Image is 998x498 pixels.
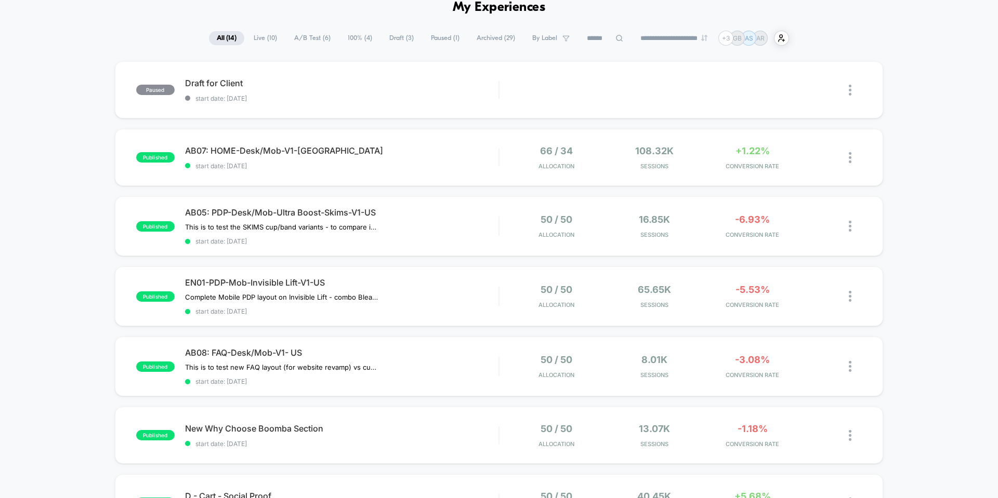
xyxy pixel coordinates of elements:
[706,163,799,170] span: CONVERSION RATE
[735,354,770,365] span: -3.08%
[541,354,572,365] span: 50 / 50
[423,31,467,45] span: Paused ( 1 )
[136,430,175,440] span: published
[541,284,572,295] span: 50 / 50
[849,85,851,96] img: close
[185,277,498,288] span: EN01-PDP-Mob-Invisible Lift-V1-US
[185,307,498,315] span: start date: [DATE]
[136,85,175,95] span: paused
[541,214,572,225] span: 50 / 50
[209,31,244,45] span: All ( 14 )
[185,162,498,170] span: start date: [DATE]
[608,440,701,448] span: Sessions
[185,145,498,156] span: AB07: HOME-Desk/Mob-V1-[GEOGRAPHIC_DATA]
[849,430,851,441] img: close
[706,231,799,238] span: CONVERSION RATE
[539,371,574,379] span: Allocation
[849,361,851,372] img: close
[136,152,175,163] span: published
[136,291,175,302] span: published
[185,237,498,245] span: start date: [DATE]
[849,291,851,302] img: close
[136,221,175,232] span: published
[185,363,378,371] span: This is to test new FAQ layout (for website revamp) vs current. We will use Clarity to measure.
[185,440,498,448] span: start date: [DATE]
[701,35,707,41] img: end
[735,214,770,225] span: -6.93%
[608,301,701,308] span: Sessions
[540,145,573,156] span: 66 / 34
[608,163,701,170] span: Sessions
[635,145,674,156] span: 108.32k
[736,145,770,156] span: +1.22%
[185,293,378,301] span: Complete Mobile PDP layout on Invisible Lift - combo Bleame and new layout sections.
[185,207,498,218] span: AB05: PDP-Desk/Mob-Ultra Boost-Skims-V1-US
[738,423,768,434] span: -1.18%
[706,440,799,448] span: CONVERSION RATE
[185,378,498,385] span: start date: [DATE]
[539,231,574,238] span: Allocation
[539,440,574,448] span: Allocation
[539,163,574,170] span: Allocation
[849,152,851,163] img: close
[608,231,701,238] span: Sessions
[639,214,670,225] span: 16.85k
[641,354,667,365] span: 8.01k
[706,371,799,379] span: CONVERSION RATE
[736,284,770,295] span: -5.53%
[706,301,799,308] span: CONVERSION RATE
[638,284,671,295] span: 65.65k
[539,301,574,308] span: Allocation
[608,371,701,379] span: Sessions
[756,34,765,42] p: AR
[185,95,498,102] span: start date: [DATE]
[382,31,422,45] span: Draft ( 3 )
[849,221,851,232] img: close
[185,347,498,358] span: AB08: FAQ-Desk/Mob-V1- US
[532,34,557,42] span: By Label
[340,31,380,45] span: 100% ( 4 )
[469,31,523,45] span: Archived ( 29 )
[745,34,753,42] p: AS
[733,34,742,42] p: GB
[185,423,498,434] span: New Why Choose Boomba Section
[541,423,572,434] span: 50 / 50
[185,78,498,88] span: Draft for Client
[185,223,378,231] span: This is to test the SKIMS cup/band variants - to compare it with the results from the same AB of ...
[246,31,285,45] span: Live ( 10 )
[639,423,670,434] span: 13.07k
[136,361,175,372] span: published
[286,31,338,45] span: A/B Test ( 6 )
[718,31,733,46] div: + 3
